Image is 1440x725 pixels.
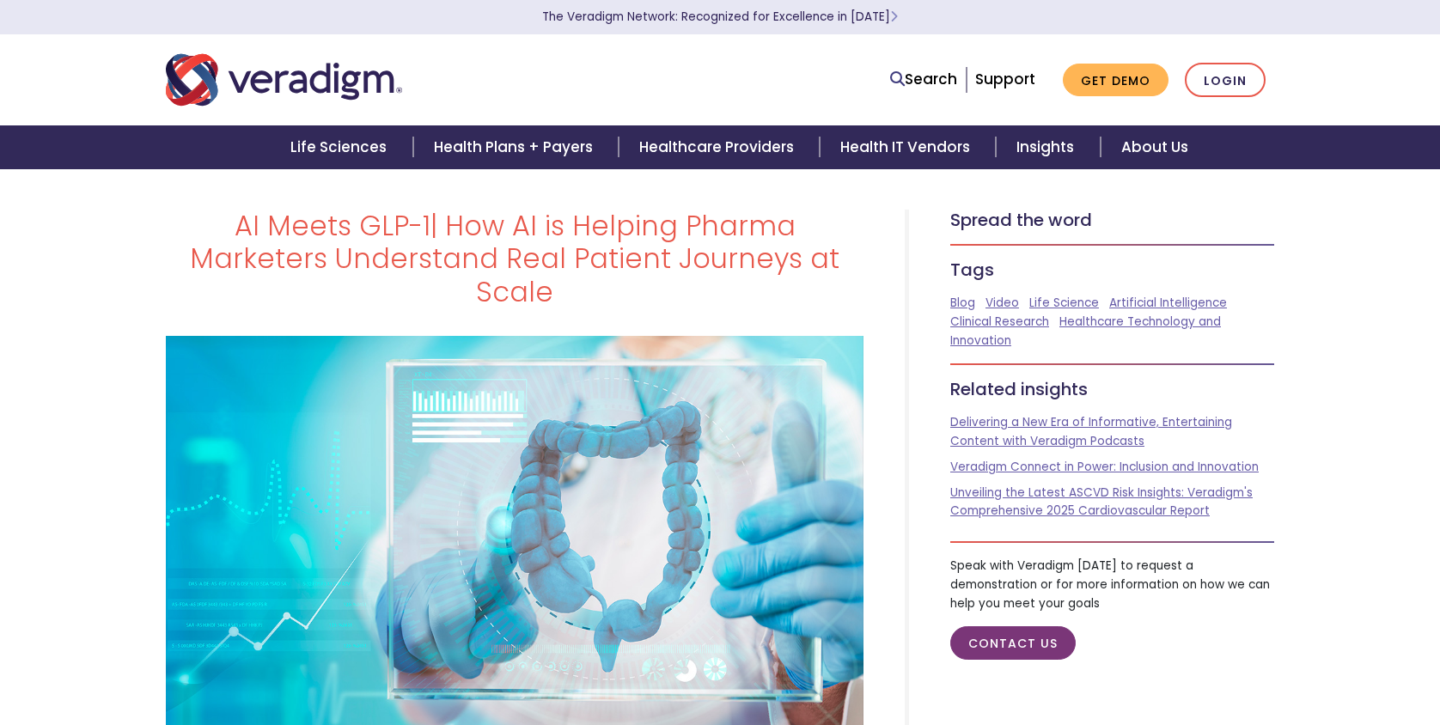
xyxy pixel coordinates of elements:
a: Artificial Intelligence [1109,295,1227,311]
h5: Related insights [950,379,1274,399]
a: Health Plans + Payers [413,125,619,169]
a: Clinical Research [950,314,1049,330]
a: Video [985,295,1019,311]
a: Blog [950,295,975,311]
a: Insights [996,125,1100,169]
a: Life Sciences [270,125,412,169]
span: Learn More [890,9,898,25]
h5: Tags [950,259,1274,280]
a: About Us [1101,125,1209,169]
a: The Veradigm Network: Recognized for Excellence in [DATE]Learn More [542,9,898,25]
p: Speak with Veradigm [DATE] to request a demonstration or for more information on how we can help ... [950,557,1274,612]
a: Veradigm Connect in Power: Inclusion and Innovation [950,459,1259,475]
a: Contact Us [950,626,1076,660]
a: Health IT Vendors [820,125,996,169]
a: Healthcare Technology and Innovation [950,314,1221,349]
a: Login [1185,63,1266,98]
h5: Spread the word [950,210,1274,230]
img: Veradigm logo [166,52,402,108]
a: Support [975,69,1035,89]
h1: AI Meets GLP-1| How AI is Helping Pharma Marketers Understand Real Patient Journeys at Scale [166,210,863,308]
a: Delivering a New Era of Informative, Entertaining Content with Veradigm Podcasts [950,414,1232,449]
a: Get Demo [1063,64,1168,97]
a: Unveiling the Latest ASCVD Risk Insights: Veradigm's Comprehensive 2025 Cardiovascular Report [950,484,1253,520]
a: Life Science [1029,295,1099,311]
a: Search [890,68,957,91]
a: Healthcare Providers [619,125,820,169]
